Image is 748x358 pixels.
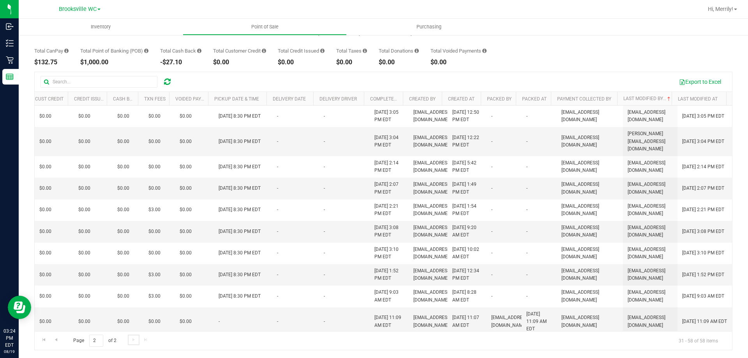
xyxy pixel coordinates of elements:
span: $0.00 [117,113,129,120]
a: Last Modified At [678,96,718,102]
span: $0.00 [39,163,51,171]
span: $0.00 [39,113,51,120]
span: - [491,206,492,213]
span: [EMAIL_ADDRESS][DOMAIN_NAME] [628,246,673,261]
span: - [491,185,492,192]
span: $0.00 [148,185,161,192]
div: Total Customer Credit [213,48,266,53]
a: Credit Issued [74,96,106,102]
span: [DATE] 11:07 AM EDT [452,314,482,329]
div: $0.00 [430,59,487,65]
span: [DATE] 3:08 PM EDT [374,224,404,239]
span: - [491,271,492,279]
span: $0.00 [117,138,129,145]
div: 23 [190,30,230,36]
span: [EMAIL_ADDRESS][DOMAIN_NAME] [561,203,618,217]
span: $0.00 [148,163,161,171]
span: [DATE] 8:30 PM EDT [219,271,261,279]
div: Total CanPay [34,48,69,53]
span: [DATE] 8:30 PM EDT [219,206,261,213]
a: Completed At [370,96,404,102]
span: $0.00 [148,249,161,257]
span: $0.00 [117,271,129,279]
div: $132.75 [34,59,69,65]
span: - [324,113,325,120]
span: [DATE] 11:09 AM EDT [526,310,552,333]
span: - [277,228,278,235]
a: Delivery Driver [319,96,357,102]
span: - [526,228,527,235]
span: [EMAIL_ADDRESS][DOMAIN_NAME] [628,203,673,217]
span: - [277,138,278,145]
span: [DATE] 3:04 PM EDT [374,134,404,149]
span: [EMAIL_ADDRESS][DOMAIN_NAME] [561,109,618,123]
div: $3,570.72 [311,30,340,36]
span: $0.00 [180,138,192,145]
div: $0.00 [213,59,266,65]
span: - [526,271,527,279]
span: $0.00 [148,113,161,120]
span: $0.00 [180,163,192,171]
span: [DATE] 9:20 AM EDT [452,224,482,239]
span: Purchasing [406,23,452,30]
span: - [324,293,325,300]
inline-svg: Reports [6,73,14,81]
span: [DATE] 8:30 PM EDT [219,249,261,257]
span: [DATE] 3:10 PM EDT [682,249,724,257]
a: Created At [448,96,475,102]
span: $0.00 [180,318,192,325]
span: $0.00 [180,293,192,300]
span: - [324,206,325,213]
span: [EMAIL_ADDRESS][DOMAIN_NAME] [561,267,618,282]
span: $0.00 [78,113,90,120]
span: $0.00 [39,185,51,192]
span: [EMAIL_ADDRESS][DOMAIN_NAME] [491,314,529,329]
span: [DATE] 1:52 PM EDT [374,267,404,282]
span: [EMAIL_ADDRESS][DOMAIN_NAME] [628,224,673,239]
i: Sum of the successful, non-voided payments using account credit for all purchases in the date range. [262,48,266,53]
span: Brooksville WC [59,6,97,12]
span: - [324,185,325,192]
span: [DATE] 2:21 PM EDT [374,203,404,217]
span: - [526,163,527,171]
span: $0.00 [180,185,192,192]
a: Created By [409,96,436,102]
i: Sum of the successful, non-voided point-of-banking payment transactions, both via payment termina... [144,48,148,53]
a: Purchasing [347,19,511,35]
span: - [277,185,278,192]
span: $0.00 [39,293,51,300]
span: - [526,206,527,213]
span: [DATE] 2:21 PM EDT [682,206,724,213]
span: $3.00 [148,206,161,213]
span: $0.00 [39,228,51,235]
span: [EMAIL_ADDRESS][DOMAIN_NAME] [413,181,451,196]
div: $0.00 [278,59,325,65]
span: $0.00 [39,249,51,257]
span: [EMAIL_ADDRESS][DOMAIN_NAME] [628,267,673,282]
span: - [324,271,325,279]
div: 208 [276,30,300,36]
span: $0.00 [78,318,90,325]
a: Point of Sale [183,19,347,35]
span: $0.00 [117,206,129,213]
span: Point of Sale [241,23,289,30]
span: $0.00 [180,228,192,235]
span: - [491,163,492,171]
span: [EMAIL_ADDRESS][DOMAIN_NAME] [413,246,451,261]
iframe: Resource center [8,296,31,319]
div: Total Donations [379,48,419,53]
span: - [277,163,278,171]
span: [DATE] 12:34 PM EDT [452,267,482,282]
span: - [491,113,492,120]
span: [EMAIL_ADDRESS][DOMAIN_NAME] [628,314,673,329]
inline-svg: Retail [6,56,14,64]
span: $0.00 [78,228,90,235]
i: Sum of the successful, non-voided CanPay payment transactions for all purchases in the date range. [64,48,69,53]
div: 0 [136,30,178,36]
span: - [324,249,325,257]
div: $4,311.28 [352,30,392,36]
span: [DATE] 3:04 PM EDT [682,138,724,145]
span: - [491,228,492,235]
span: - [526,293,527,300]
input: 2 [89,335,103,347]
